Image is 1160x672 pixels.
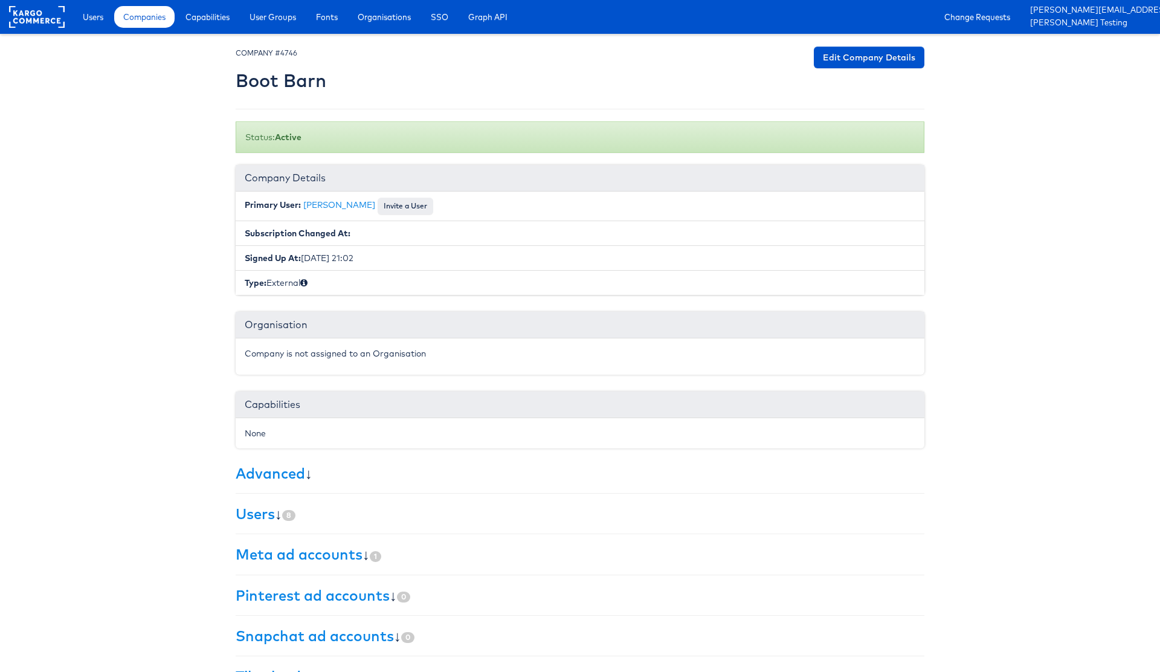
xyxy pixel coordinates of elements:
div: Status: [236,121,924,153]
span: Organisations [358,11,411,23]
a: Organisations [349,6,420,28]
li: External [236,270,924,295]
a: Advanced [236,464,305,482]
span: Graph API [468,11,507,23]
span: 0 [401,632,414,643]
h3: ↓ [236,506,924,522]
li: [DATE] 21:02 [236,245,924,271]
a: Graph API [459,6,517,28]
span: 0 [397,592,410,603]
a: [PERSON_NAME] Testing [1030,17,1151,30]
a: Edit Company Details [814,47,924,68]
button: Invite a User [378,198,433,215]
div: None [245,427,915,439]
span: 1 [370,551,381,562]
span: User Groups [250,11,296,23]
span: 8 [282,510,295,521]
span: Internal (staff) or External (client) [300,277,308,288]
div: Company Details [236,165,924,192]
b: Signed Up At: [245,253,301,263]
a: SSO [422,6,457,28]
span: Companies [123,11,166,23]
a: Change Requests [935,6,1019,28]
span: Users [83,11,103,23]
span: Capabilities [185,11,230,23]
span: Fonts [316,11,338,23]
a: Meta ad accounts [236,545,362,563]
a: Pinterest ad accounts [236,586,390,604]
div: Organisation [236,312,924,338]
b: Primary User: [245,199,301,210]
a: Snapchat ad accounts [236,627,394,645]
h3: ↓ [236,628,924,644]
a: Users [74,6,112,28]
b: Active [275,132,301,143]
div: Capabilities [236,392,924,418]
a: Capabilities [176,6,239,28]
small: COMPANY #4746 [236,48,297,57]
b: Subscription Changed At: [245,228,350,239]
a: User Groups [240,6,305,28]
a: Fonts [307,6,347,28]
a: [PERSON_NAME][EMAIL_ADDRESS][PERSON_NAME][DOMAIN_NAME] [1030,4,1151,17]
a: [PERSON_NAME] [303,199,375,210]
h3: ↓ [236,465,924,481]
h3: ↓ [236,546,924,562]
h3: ↓ [236,587,924,603]
b: Type: [245,277,266,288]
span: SSO [431,11,448,23]
h2: Boot Barn [236,71,326,91]
a: Users [236,505,275,523]
p: Company is not assigned to an Organisation [245,347,915,360]
a: Companies [114,6,175,28]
